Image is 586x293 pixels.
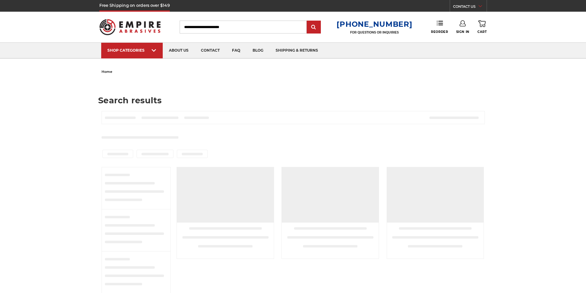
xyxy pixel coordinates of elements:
[102,69,112,74] span: home
[269,43,324,58] a: shipping & returns
[431,20,448,34] a: Reorder
[477,30,487,34] span: Cart
[98,96,488,105] h1: Search results
[99,15,161,39] img: Empire Abrasives
[163,43,195,58] a: about us
[337,20,412,29] a: [PHONE_NUMBER]
[456,30,469,34] span: Sign In
[477,20,487,34] a: Cart
[453,3,487,12] a: CONTACT US
[337,30,412,34] p: FOR QUESTIONS OR INQUIRIES
[226,43,246,58] a: faq
[195,43,226,58] a: contact
[431,30,448,34] span: Reorder
[107,48,157,53] div: SHOP CATEGORIES
[308,21,320,34] input: Submit
[246,43,269,58] a: blog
